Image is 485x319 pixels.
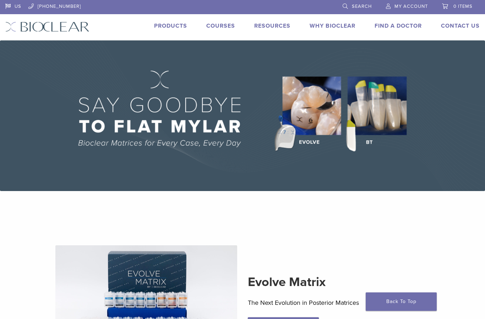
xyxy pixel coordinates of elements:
a: Courses [206,22,235,29]
span: My Account [394,4,428,9]
a: Resources [254,22,290,29]
a: Find A Doctor [375,22,422,29]
p: The Next Evolution in Posterior Matrices [248,297,430,308]
a: Products [154,22,187,29]
a: Contact Us [441,22,480,29]
img: Bioclear [5,22,89,32]
span: Search [352,4,372,9]
a: Back To Top [366,292,437,311]
span: 0 items [453,4,473,9]
a: Why Bioclear [310,22,355,29]
h2: Evolve Matrix [248,274,430,291]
